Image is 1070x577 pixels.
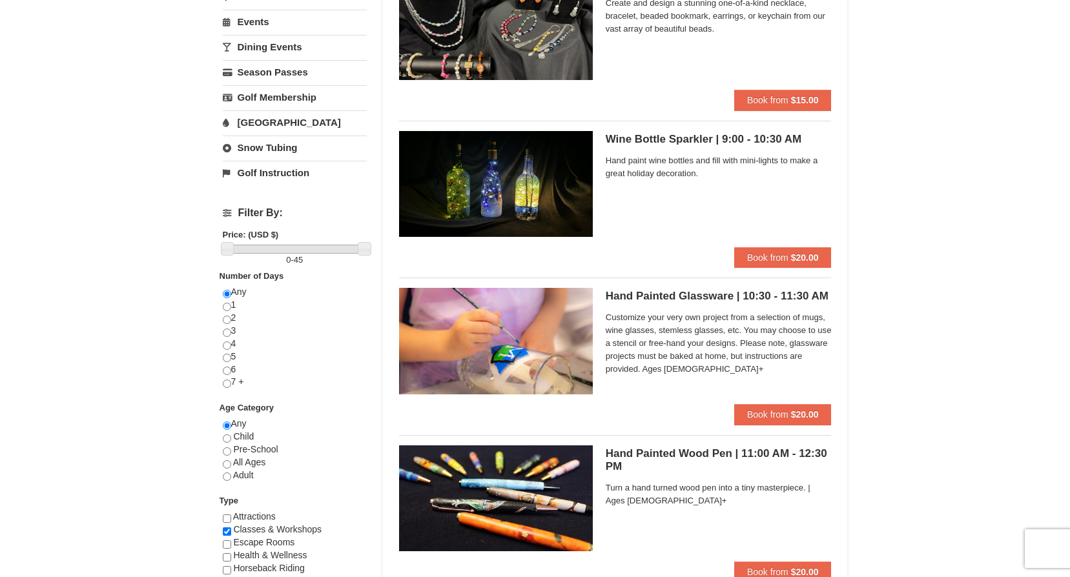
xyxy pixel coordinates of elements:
span: All Ages [233,457,266,467]
span: Book from [747,409,788,420]
h5: Wine Bottle Sparkler | 9:00 - 10:30 AM [606,133,832,146]
a: Golf Membership [223,85,367,109]
strong: $20.00 [791,252,819,263]
h5: Hand Painted Glassware | 10:30 - 11:30 AM [606,290,832,303]
span: 0 [286,255,291,265]
strong: $15.00 [791,95,819,105]
span: Turn a hand turned wood pen into a tiny masterpiece. | Ages [DEMOGRAPHIC_DATA]+ [606,481,832,507]
a: [GEOGRAPHIC_DATA] [223,110,367,134]
strong: Age Category [220,403,274,412]
div: Any 1 2 3 4 5 6 7 + [223,286,367,401]
h5: Hand Painted Wood Pen | 11:00 AM - 12:30 PM [606,447,832,473]
span: Book from [747,95,788,105]
span: Hand paint wine bottles and fill with mini-lights to make a great holiday decoration. [606,154,832,180]
img: 6619869-1641-51665117.jpg [399,131,593,237]
label: - [223,254,367,267]
span: Adult [233,470,254,480]
span: Attractions [233,511,276,521]
span: Book from [747,567,788,577]
strong: Price: (USD $) [223,230,279,239]
span: Customize your very own project from a selection of mugs, wine glasses, stemless glasses, etc. Yo... [606,311,832,376]
div: Any [223,418,367,494]
span: Pre-School [233,444,278,454]
strong: Number of Days [220,271,284,281]
button: Book from $20.00 [734,404,832,425]
a: Golf Instruction [223,161,367,185]
a: Snow Tubing [223,136,367,159]
button: Book from $20.00 [734,247,832,268]
strong: $20.00 [791,409,819,420]
a: Events [223,10,367,34]
span: Health & Wellness [233,550,307,560]
span: 45 [294,255,303,265]
strong: $20.00 [791,567,819,577]
span: Book from [747,252,788,263]
h4: Filter By: [223,207,367,219]
span: Escape Rooms [233,537,294,547]
button: Book from $15.00 [734,90,832,110]
span: Child [233,431,254,441]
span: Horseback Riding [233,563,305,573]
img: 6619869-1087-61253eaa.jpg [399,288,593,394]
span: Classes & Workshops [233,524,322,534]
a: Dining Events [223,35,367,59]
img: 6619869-1177-cc16f8d1.jpg [399,445,593,551]
strong: Type [220,496,238,505]
a: Season Passes [223,60,367,84]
